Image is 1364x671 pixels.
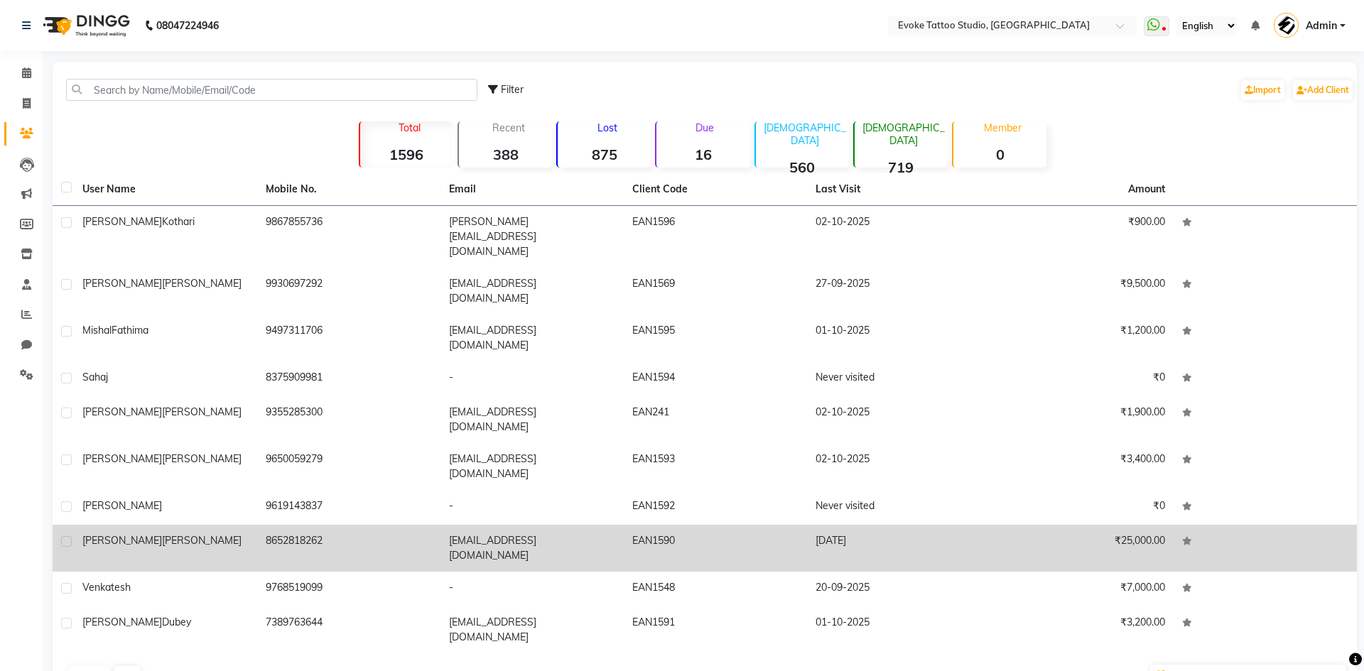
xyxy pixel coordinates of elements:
[990,396,1174,443] td: ₹1,900.00
[82,215,162,228] span: [PERSON_NAME]
[257,396,440,443] td: 9355285300
[558,146,651,163] strong: 875
[440,268,624,315] td: [EMAIL_ADDRESS][DOMAIN_NAME]
[990,315,1174,361] td: ₹1,200.00
[807,606,990,653] td: 01-10-2025
[762,121,849,147] p: [DEMOGRAPHIC_DATA]
[624,443,807,490] td: EAN1593
[440,173,624,206] th: Email
[1306,18,1337,33] span: Admin
[360,146,453,163] strong: 1596
[860,121,948,147] p: [DEMOGRAPHIC_DATA]
[82,324,112,337] span: Mishal
[807,490,990,525] td: Never visited
[624,396,807,443] td: EAN241
[563,121,651,134] p: Lost
[807,361,990,396] td: Never visited
[624,361,807,396] td: EAN1594
[440,396,624,443] td: [EMAIL_ADDRESS][DOMAIN_NAME]
[990,606,1174,653] td: ₹3,200.00
[82,405,162,418] span: [PERSON_NAME]
[440,606,624,653] td: [EMAIL_ADDRESS][DOMAIN_NAME]
[990,443,1174,490] td: ₹3,400.00
[162,452,242,465] span: [PERSON_NAME]
[440,525,624,572] td: [EMAIL_ADDRESS][DOMAIN_NAME]
[162,616,191,628] span: Dubey
[807,396,990,443] td: 02-10-2025
[624,315,807,361] td: EAN1595
[756,158,849,176] strong: 560
[162,215,195,228] span: Kothari
[990,525,1174,572] td: ₹25,000.00
[624,490,807,525] td: EAN1592
[990,268,1174,315] td: ₹9,500.00
[112,324,148,337] span: Fathima
[807,173,990,206] th: Last Visit
[624,525,807,572] td: EAN1590
[855,158,948,176] strong: 719
[440,572,624,606] td: -
[1120,173,1174,205] th: Amount
[624,572,807,606] td: EAN1548
[807,572,990,606] td: 20-09-2025
[959,121,1046,134] p: Member
[36,6,134,45] img: logo
[624,268,807,315] td: EAN1569
[82,452,162,465] span: [PERSON_NAME]
[656,146,749,163] strong: 16
[257,268,440,315] td: 9930697292
[459,146,552,163] strong: 388
[257,315,440,361] td: 9497311706
[257,173,440,206] th: Mobile No.
[82,581,131,594] span: Venkatesh
[624,206,807,268] td: EAN1596
[440,443,624,490] td: [EMAIL_ADDRESS][DOMAIN_NAME]
[162,534,242,547] span: [PERSON_NAME]
[257,206,440,268] td: 9867855736
[74,173,257,206] th: User Name
[807,268,990,315] td: 27-09-2025
[990,572,1174,606] td: ₹7,000.00
[156,6,219,45] b: 08047224946
[82,499,162,512] span: [PERSON_NAME]
[501,83,524,96] span: Filter
[624,606,807,653] td: EAN1591
[366,121,453,134] p: Total
[257,361,440,396] td: 8375909981
[1241,80,1284,100] a: Import
[1293,80,1353,100] a: Add Client
[82,371,108,383] span: Sahaj
[440,361,624,396] td: -
[990,361,1174,396] td: ₹0
[82,616,162,628] span: [PERSON_NAME]
[257,490,440,525] td: 9619143837
[257,572,440,606] td: 9768519099
[66,79,477,101] input: Search by Name/Mobile/Email/Code
[257,525,440,572] td: 8652818262
[162,405,242,418] span: [PERSON_NAME]
[659,121,749,134] p: Due
[990,490,1174,525] td: ₹0
[807,315,990,361] td: 01-10-2025
[440,206,624,268] td: [PERSON_NAME][EMAIL_ADDRESS][DOMAIN_NAME]
[440,490,624,525] td: -
[82,277,162,290] span: [PERSON_NAME]
[440,315,624,361] td: [EMAIL_ADDRESS][DOMAIN_NAME]
[162,277,242,290] span: [PERSON_NAME]
[807,525,990,572] td: [DATE]
[953,146,1046,163] strong: 0
[257,443,440,490] td: 9650059279
[257,606,440,653] td: 7389763644
[807,206,990,268] td: 02-10-2025
[624,173,807,206] th: Client Code
[1274,13,1299,38] img: Admin
[465,121,552,134] p: Recent
[82,534,162,547] span: [PERSON_NAME]
[807,443,990,490] td: 02-10-2025
[990,206,1174,268] td: ₹900.00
